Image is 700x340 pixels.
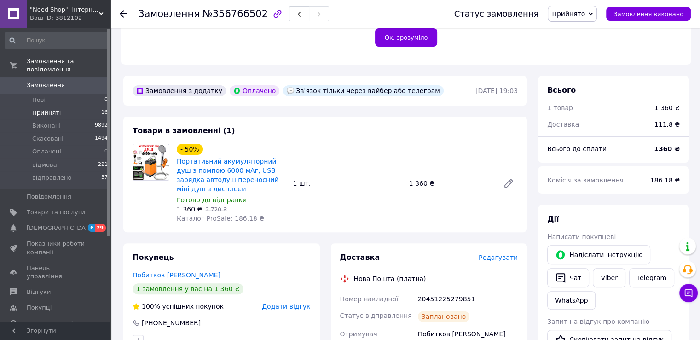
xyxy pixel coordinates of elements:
span: Показники роботи компанії [27,240,85,256]
span: Написати покупцеві [547,233,616,240]
span: Всього до сплати [547,145,607,152]
div: Зв'язок тільки через вайбер або телеграм [283,85,443,96]
a: Побитков [PERSON_NAME] [133,271,220,279]
div: 1 шт. [289,177,405,190]
a: Редагувати [499,174,518,193]
a: WhatsApp [547,291,596,310]
span: Всього [547,86,576,94]
span: 0 [104,96,108,104]
span: Доставка [340,253,380,262]
span: Статус відправлення [340,312,412,319]
div: 1 замовлення у вас на 1 360 ₴ [133,283,243,294]
div: Повернутися назад [120,9,127,18]
div: Нова Пошта (платна) [352,274,428,283]
span: Замовлення [138,8,200,19]
span: Оплачені [32,147,61,156]
button: Чат з покупцем [679,284,698,302]
span: Номер накладної [340,295,399,303]
span: Замовлення виконано [613,11,683,18]
button: Ок, зрозуміло [375,28,438,47]
span: "Need Shop"- інтернет-магазин [30,6,99,14]
span: Комісія за замовлення [547,176,624,184]
div: 1 360 ₴ [405,177,496,190]
button: Замовлення виконано [606,7,691,21]
span: Замовлення та повідомлення [27,57,110,74]
span: 186.18 ₴ [650,176,680,184]
span: 100% [142,303,160,310]
span: відправлено [32,174,71,182]
div: 1 360 ₴ [654,103,680,112]
span: 2 720 ₴ [205,206,227,213]
span: 0 [104,147,108,156]
div: 111.8 ₴ [649,114,685,135]
span: Відгуки [27,288,51,296]
div: Замовлення з додатку [133,85,226,96]
span: №356766502 [202,8,268,19]
span: Повідомлення [27,193,71,201]
span: Скасовані [32,135,64,143]
span: 1494 [95,135,108,143]
span: 1 360 ₴ [177,205,202,213]
span: 16 [101,109,108,117]
button: Надіслати інструкцію [547,245,650,264]
span: 1 товар [547,104,573,111]
div: Ваш ID: 3812102 [30,14,110,22]
span: Редагувати [479,254,518,261]
span: Каталог ProSale: 186.18 ₴ [177,215,264,222]
span: 6 [88,224,95,232]
span: Прийнято [552,10,585,18]
button: Чат [547,268,589,287]
span: Ок, зрозуміло [385,34,428,41]
span: Нові [32,96,46,104]
span: Покупець [133,253,174,262]
span: Дії [547,215,559,223]
a: Telegram [629,268,674,287]
span: 221 [98,161,108,169]
div: Статус замовлення [454,9,539,18]
span: Прийняті [32,109,61,117]
span: Панель управління [27,264,85,281]
div: Заплановано [418,311,470,322]
div: успішних покупок [133,302,224,311]
div: - 50% [177,144,203,155]
time: [DATE] 19:03 [475,87,518,94]
span: Готово до відправки [177,196,247,204]
span: 9892 [95,122,108,130]
span: 29 [95,224,106,232]
span: Замовлення [27,81,65,89]
span: відмова [32,161,57,169]
input: Пошук [5,32,109,49]
b: 1360 ₴ [654,145,680,152]
span: 37 [101,174,108,182]
span: Покупці [27,304,52,312]
a: Viber [593,268,625,287]
img: Портативний акумуляторний душ з помпою 6000 мАг, USB зарядка автодуш переносний міні душ з дисплеєм [133,144,169,180]
span: Товари та послуги [27,208,85,217]
span: Доставка [547,121,579,128]
span: Товари в замовленні (1) [133,126,235,135]
span: [DEMOGRAPHIC_DATA] [27,224,95,232]
span: Отримувач [340,330,377,338]
div: Оплачено [230,85,279,96]
div: 20451225279851 [416,291,520,307]
span: Запит на відгук про компанію [547,318,649,325]
a: Портативний акумуляторний душ з помпою 6000 мАг, USB зарядка автодуш переносний міні душ з дисплеєм [177,158,278,193]
span: Каталог ProSale [27,320,76,328]
img: :speech_balloon: [287,87,294,94]
span: Виконані [32,122,61,130]
span: Додати відгук [262,303,310,310]
div: [PHONE_NUMBER] [141,318,202,328]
